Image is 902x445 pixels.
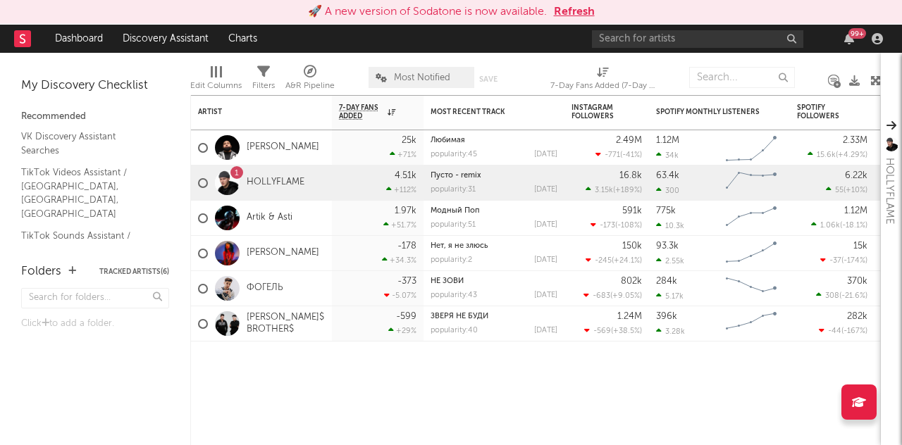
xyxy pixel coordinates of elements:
span: -771 [605,151,620,159]
div: +71 % [390,150,416,159]
a: HOLLYFLAME [247,177,304,189]
div: +112 % [386,185,416,194]
div: -178 [397,242,416,251]
div: 1.12M [844,206,867,215]
div: ( ) [819,326,867,335]
div: ( ) [586,256,642,265]
div: Click to add a folder. [21,315,169,332]
div: 591k [622,206,642,215]
span: -167 % [844,327,865,335]
div: popularity: 43 [431,292,477,299]
div: ( ) [584,326,642,335]
svg: Chart title [719,130,783,165]
div: Любимая [431,137,557,144]
div: +34.3 % [382,256,416,265]
span: +4.29 % [838,151,865,159]
svg: Chart title [719,306,783,341]
div: НЕ ЗОВИ [431,277,557,285]
span: Most Notified [394,73,450,82]
div: 1.12M [656,136,679,145]
div: ( ) [808,150,867,159]
div: Spotify Monthly Listeners [656,108,762,116]
div: [DATE] [534,292,557,299]
span: +10 % [846,187,865,194]
div: 802k [621,277,642,286]
input: Search... [689,67,795,88]
a: НЕ ЗОВИ [431,277,464,285]
a: Модный Поп [431,207,480,215]
div: ( ) [595,150,642,159]
div: -5.07 % [384,291,416,300]
div: +29 % [388,326,416,335]
div: 775k [656,206,676,215]
a: ФОГЕЛЬ [247,282,283,294]
span: -245 [595,257,612,265]
span: 3.15k [595,187,613,194]
div: Artist [198,108,304,116]
div: 10.3k [656,221,684,230]
a: Discovery Assistant [113,25,218,53]
div: ( ) [591,220,642,230]
span: -174 % [844,257,865,265]
div: 2.55k [656,256,684,265]
span: -41 % [622,151,640,159]
div: 16.8k [619,171,642,180]
div: 93.3k [656,242,679,251]
div: 6.22k [845,171,867,180]
div: [DATE] [534,151,557,158]
div: A&R Pipeline [285,77,335,94]
div: ЗВЕРЯ НЕ БУДИ [431,313,557,320]
a: TikTok Videos Assistant / [GEOGRAPHIC_DATA], [GEOGRAPHIC_DATA], [GEOGRAPHIC_DATA] [21,165,155,221]
div: A&R Pipeline [285,60,335,101]
a: Charts [218,25,267,53]
svg: Chart title [719,236,783,271]
div: 15k [853,242,867,251]
div: Folders [21,263,61,280]
div: 3.28k [656,327,685,336]
div: ( ) [583,291,642,300]
div: Filters [252,60,275,101]
div: ( ) [816,291,867,300]
a: Dashboard [45,25,113,53]
div: -599 [396,312,416,321]
div: 34k [656,151,679,160]
span: -18.1 % [842,222,865,230]
a: Пусто - remix [431,172,481,180]
div: 150k [622,242,642,251]
div: 4.51k [395,171,416,180]
div: popularity: 31 [431,186,476,194]
button: Tracked Artists(6) [99,268,169,275]
span: -108 % [617,222,640,230]
div: popularity: 51 [431,221,476,229]
div: Edit Columns [190,60,242,101]
div: popularity: 2 [431,256,472,264]
div: 282k [847,312,867,321]
a: [PERSON_NAME]$ BROTHER$ [247,312,325,336]
div: 2.33M [843,136,867,145]
div: [DATE] [534,256,557,264]
div: My Discovery Checklist [21,77,169,94]
span: -173 [600,222,615,230]
div: 300 [656,186,679,195]
div: [DATE] [534,221,557,229]
a: VK Discovery Assistant Searches [21,129,155,158]
span: 1.06k [820,222,840,230]
button: Refresh [554,4,595,20]
input: Search for folders... [21,288,169,308]
div: 370k [847,277,867,286]
span: -37 [829,257,841,265]
div: 7-Day Fans Added (7-Day Fans Added) [550,60,656,101]
div: [DATE] [534,327,557,334]
div: Модный Поп [431,207,557,215]
span: -21.6 % [841,292,865,300]
div: ( ) [826,185,867,194]
svg: Chart title [719,165,783,201]
div: Пусто - remix [431,172,557,180]
a: [PERSON_NAME] [247,142,319,153]
div: 63.4k [656,171,679,180]
div: popularity: 45 [431,151,477,158]
span: 15.6k [817,151,836,159]
a: Нет, я не злюсь [431,242,488,250]
div: Instagram Followers [572,104,621,120]
span: -44 [828,327,841,335]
